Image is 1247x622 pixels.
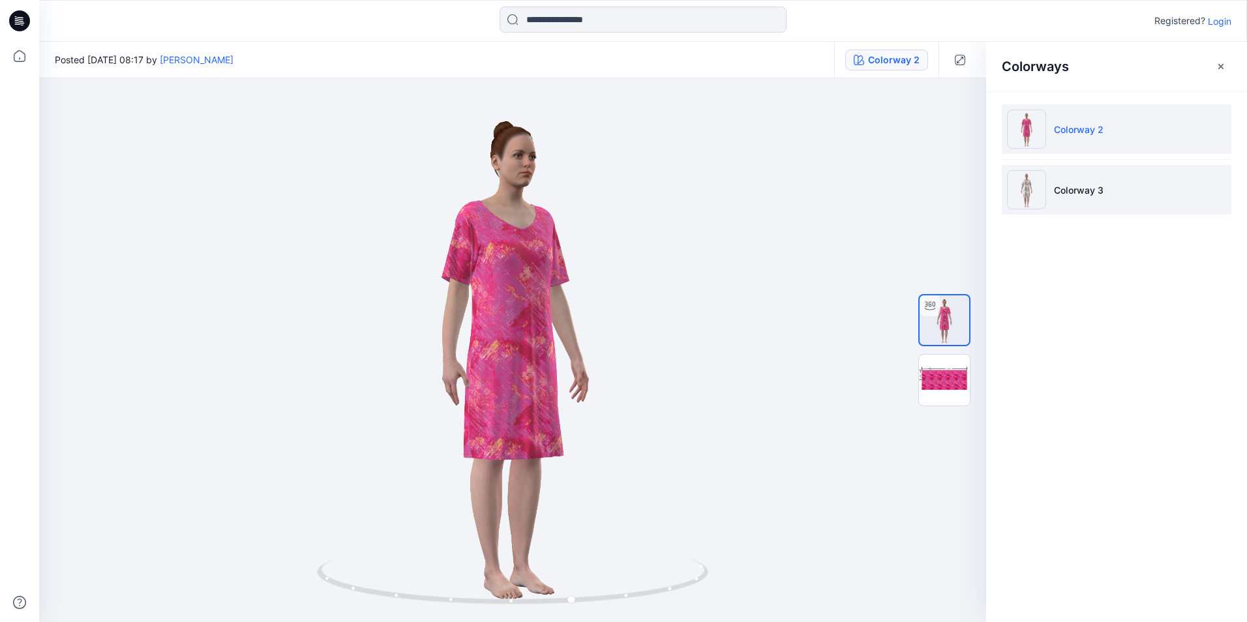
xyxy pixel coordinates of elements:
img: I 1530 IP CAD [919,355,970,406]
button: Colorway 2 [845,50,928,70]
p: Registered? [1154,13,1205,29]
img: turntable-12-08-2025-06:19:48 [920,295,969,345]
a: [PERSON_NAME] [160,54,233,65]
span: Posted [DATE] 08:17 by [55,53,233,67]
img: Colorway 3 [1007,170,1046,209]
p: Colorway 3 [1054,183,1104,197]
h2: Colorways [1002,59,1069,74]
img: Colorway 2 [1007,110,1046,149]
div: Colorway 2 [868,53,920,67]
p: Colorway 2 [1054,123,1104,136]
p: Login [1208,14,1231,28]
